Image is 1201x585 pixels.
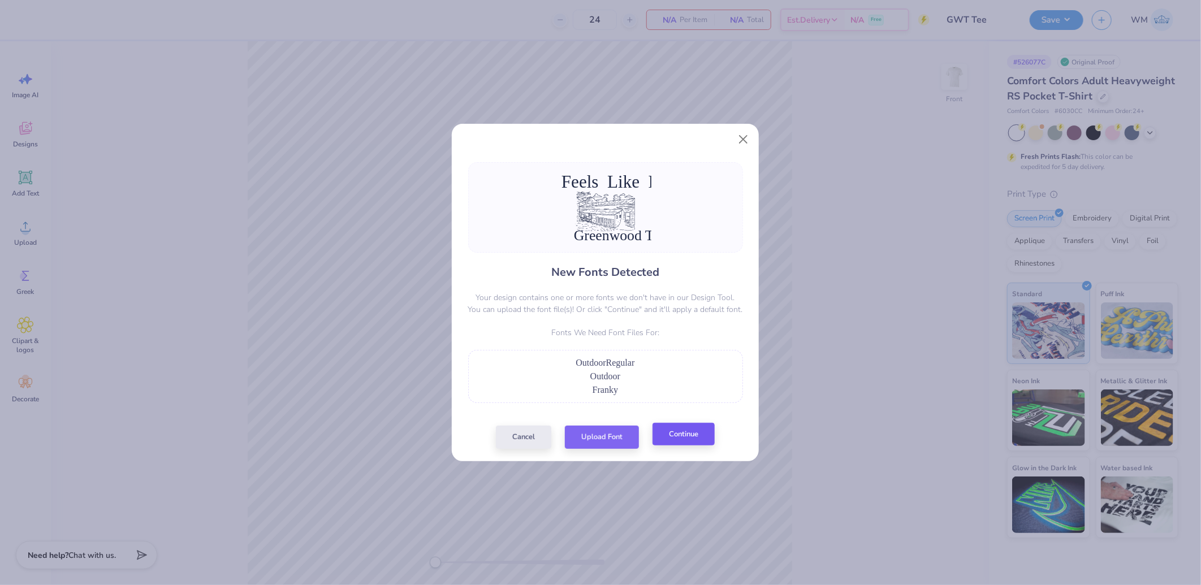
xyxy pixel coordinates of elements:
[653,423,715,446] button: Continue
[468,292,743,315] p: Your design contains one or more fonts we don't have in our Design Tool. You can upload the font ...
[733,129,754,150] button: Close
[468,327,743,339] p: Fonts We Need Font Files For:
[590,371,620,381] span: Outdoor
[565,426,639,449] button: Upload Font
[593,385,618,395] span: Franky
[496,426,551,449] button: Cancel
[576,358,635,367] span: OutdoorRegular
[551,264,659,280] h4: New Fonts Detected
